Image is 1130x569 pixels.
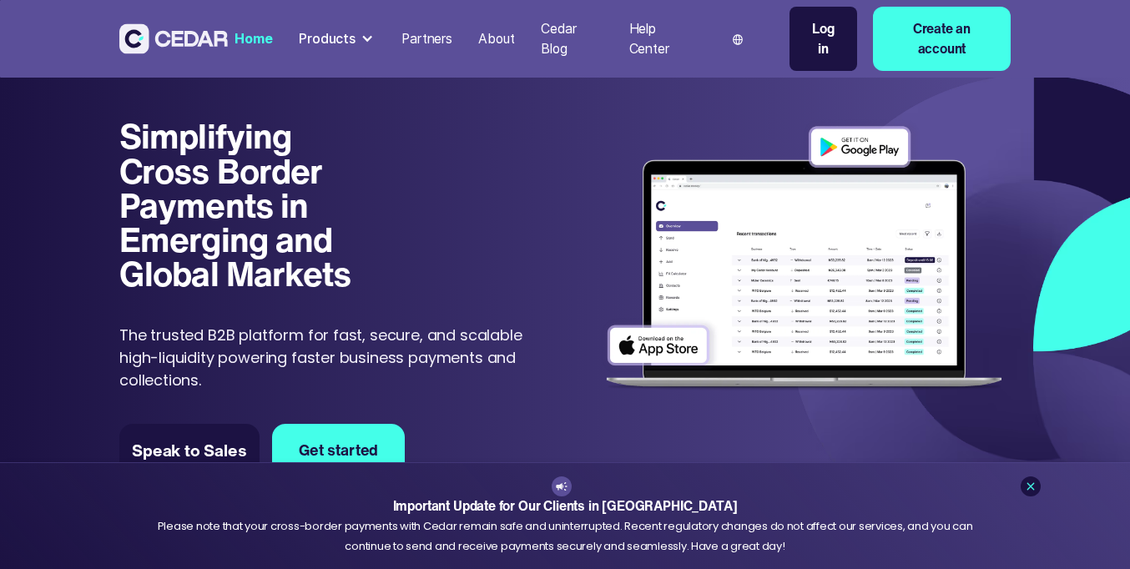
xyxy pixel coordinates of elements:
a: Home [228,21,279,58]
img: Dashboard of transactions [598,118,1011,400]
a: Cedar Blog [534,11,609,67]
a: Partners [395,21,458,58]
div: Products [292,23,381,56]
a: About [472,21,522,58]
div: Help Center [629,19,696,58]
a: Create an account [873,7,1011,71]
div: Cedar Blog [541,19,603,58]
a: Log in [789,7,857,71]
h1: Simplifying Cross Border Payments in Emerging and Global Markets [119,118,366,290]
a: Get started [272,424,404,476]
div: Log in [806,19,840,58]
p: The trusted B2B platform for fast, secure, and scalable high-liquidity powering faster business p... [119,324,532,391]
div: Home [235,29,272,49]
div: Products [299,29,356,49]
a: Help Center [623,11,703,67]
img: world icon [733,34,744,45]
a: Speak to Sales [119,424,260,476]
div: About [478,29,514,49]
div: Partners [401,29,452,49]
